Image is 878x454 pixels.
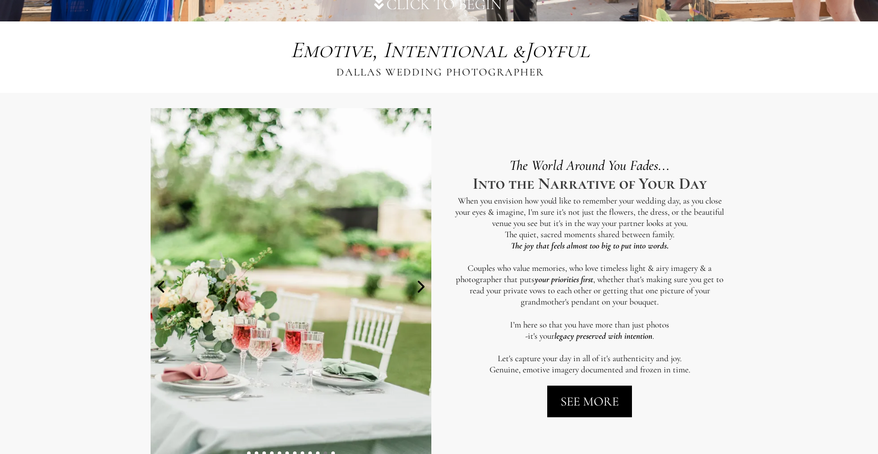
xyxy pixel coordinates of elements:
[452,364,727,375] p: Genuine, emotive imagery documented and frozen in time.
[633,240,646,251] em: into
[624,331,652,341] em: intention
[551,274,579,285] em: priorities
[452,229,727,240] p: The quiet, sacred moments shared between family.
[290,36,590,64] em: Joyful
[621,240,631,251] em: put
[473,173,707,193] strong: Into the Narrative of Your Day
[608,331,622,341] em: with
[452,263,727,308] p: Couples who value memories, who love timeless light & airy imagery & a photographer that puts , w...
[536,240,669,251] strong: .
[452,353,727,364] p: Let's capture your day in all of it's authenticity and joy.
[536,240,549,251] em: that
[534,274,549,285] em: your
[336,66,544,79] span: DALLAS WEDDING PHOTOGRAPHER
[452,331,727,342] p: -it's your .
[613,240,619,251] em: to
[551,240,565,251] em: feels
[290,36,377,64] span: Emotive,
[590,240,599,251] em: too
[383,36,525,64] span: Intentional &
[576,331,606,341] em: preserved
[547,386,632,417] button: SEE MORE
[524,240,534,251] em: joy
[601,240,611,251] em: big
[560,394,619,409] div: SEE MORE
[452,319,727,331] p: I’m here so that you have more than just photos
[581,274,593,285] em: first
[648,240,667,251] em: words
[567,240,588,251] em: almost
[509,157,670,174] span: The World Around You Fades...
[511,240,522,251] em: The
[452,195,727,229] p: When you envision how you'd like to remember your wedding day, as you close your eyes & imagine, ...
[554,331,574,341] em: legacy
